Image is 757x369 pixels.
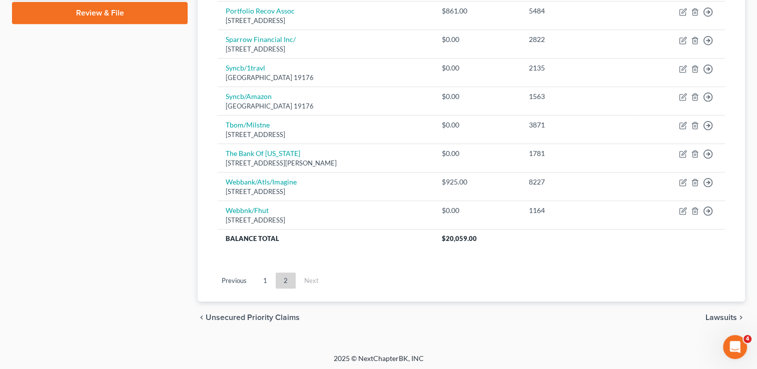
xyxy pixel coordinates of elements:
a: Previous [214,272,255,288]
a: Webbank/Atls/Imagine [226,177,297,186]
a: Webbnk/Fhut [226,206,269,214]
div: $925.00 [442,177,512,187]
a: 1 [255,272,275,288]
div: 2822 [529,34,625,44]
div: 2135 [529,63,625,73]
a: Tbom/Milstne [226,120,270,129]
a: Review & File [12,2,188,24]
button: Lawsuits chevron_right [705,313,745,321]
span: 4 [743,335,751,343]
a: 2 [276,272,296,288]
a: Portfolio Recov Assoc [226,6,295,15]
a: Sparrow Financial Inc/ [226,35,296,43]
div: 5484 [529,6,625,16]
div: 1563 [529,91,625,101]
div: $0.00 [442,120,512,130]
div: [STREET_ADDRESS] [226,44,426,54]
div: [STREET_ADDRESS][PERSON_NAME] [226,158,426,168]
span: Unsecured Priority Claims [206,313,300,321]
div: 8227 [529,177,625,187]
div: $0.00 [442,34,512,44]
div: [STREET_ADDRESS] [226,215,426,225]
a: The Bank Of [US_STATE] [226,149,300,157]
div: $0.00 [442,205,512,215]
div: 3871 [529,120,625,130]
th: Balance Total [218,229,434,247]
div: [GEOGRAPHIC_DATA] 19176 [226,101,426,111]
div: [STREET_ADDRESS] [226,130,426,139]
div: [GEOGRAPHIC_DATA] 19176 [226,73,426,82]
div: $861.00 [442,6,512,16]
span: $20,059.00 [442,234,477,242]
i: chevron_right [737,313,745,321]
i: chevron_left [198,313,206,321]
div: [STREET_ADDRESS] [226,16,426,25]
div: $0.00 [442,63,512,73]
a: Syncb/1travl [226,63,265,72]
span: Lawsuits [705,313,737,321]
div: $0.00 [442,148,512,158]
div: 1164 [529,205,625,215]
iframe: Intercom live chat [723,335,747,359]
div: 1781 [529,148,625,158]
div: $0.00 [442,91,512,101]
a: Syncb/Amazon [226,92,272,100]
div: [STREET_ADDRESS] [226,187,426,196]
button: chevron_left Unsecured Priority Claims [198,313,300,321]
